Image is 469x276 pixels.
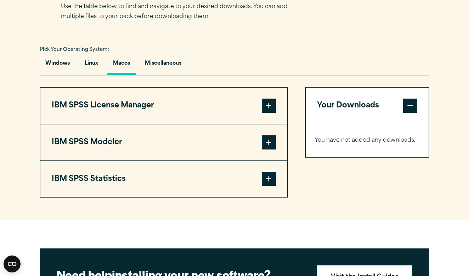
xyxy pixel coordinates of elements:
button: IBM SPSS Modeler [40,124,287,160]
p: You have not added any downloads. [315,135,420,146]
button: Your Downloads [306,88,429,124]
button: Open CMP widget [4,256,21,272]
button: Miscellaneous [139,55,187,75]
p: Use the table below to find and navigate to your desired downloads. You can add multiple files to... [61,2,298,22]
button: IBM SPSS Statistics [40,161,287,197]
button: Linux [79,55,104,75]
button: IBM SPSS License Manager [40,88,287,124]
button: Macos [107,55,136,75]
button: Windows [40,55,75,75]
div: Your Downloads [306,124,429,157]
span: Pick Your Operating System: [40,47,109,52]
